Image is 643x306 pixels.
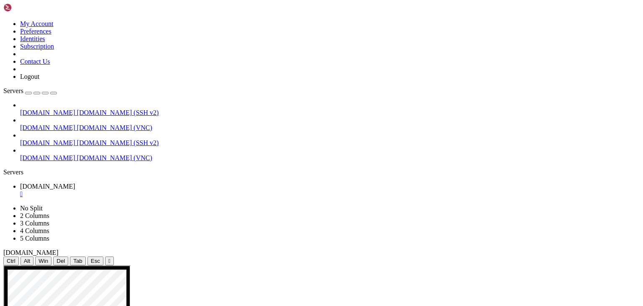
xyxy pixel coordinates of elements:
[3,87,57,94] a: Servers
[20,124,640,132] a: [DOMAIN_NAME] [DOMAIN_NAME] (VNC)
[20,28,51,35] a: Preferences
[20,109,75,116] span: [DOMAIN_NAME]
[35,257,51,265] button: Win
[20,147,640,162] li: [DOMAIN_NAME] [DOMAIN_NAME] (VNC)
[20,109,640,117] a: [DOMAIN_NAME] [DOMAIN_NAME] (SSH v2)
[70,257,86,265] button: Tab
[77,139,159,146] span: [DOMAIN_NAME] (SSH v2)
[20,183,640,198] a: limson.click
[20,35,45,42] a: Identities
[7,258,15,264] span: Ctrl
[87,257,103,265] button: Esc
[24,258,31,264] span: Alt
[73,258,82,264] span: Tab
[20,58,50,65] a: Contact Us
[21,257,34,265] button: Alt
[20,132,640,147] li: [DOMAIN_NAME] [DOMAIN_NAME] (SSH v2)
[105,257,114,265] button: 
[91,258,100,264] span: Esc
[20,101,640,117] li: [DOMAIN_NAME] [DOMAIN_NAME] (SSH v2)
[20,139,640,147] a: [DOMAIN_NAME] [DOMAIN_NAME] (SSH v2)
[77,109,159,116] span: [DOMAIN_NAME] (SSH v2)
[20,154,75,161] span: [DOMAIN_NAME]
[57,258,65,264] span: Del
[20,212,49,219] a: 2 Columns
[20,117,640,132] li: [DOMAIN_NAME] [DOMAIN_NAME] (VNC)
[39,258,48,264] span: Win
[20,205,43,212] a: No Split
[53,257,68,265] button: Del
[3,249,59,256] span: [DOMAIN_NAME]
[20,183,75,190] span: [DOMAIN_NAME]
[77,124,152,131] span: [DOMAIN_NAME] (VNC)
[3,3,51,12] img: Shellngn
[20,43,54,50] a: Subscription
[20,190,640,198] a: 
[20,235,49,242] a: 5 Columns
[20,139,75,146] span: [DOMAIN_NAME]
[20,20,54,27] a: My Account
[108,258,111,264] div: 
[20,73,39,80] a: Logout
[20,154,640,162] a: [DOMAIN_NAME] [DOMAIN_NAME] (VNC)
[20,124,75,131] span: [DOMAIN_NAME]
[20,227,49,234] a: 4 Columns
[3,169,640,176] div: Servers
[20,220,49,227] a: 3 Columns
[3,87,23,94] span: Servers
[77,154,152,161] span: [DOMAIN_NAME] (VNC)
[3,257,19,265] button: Ctrl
